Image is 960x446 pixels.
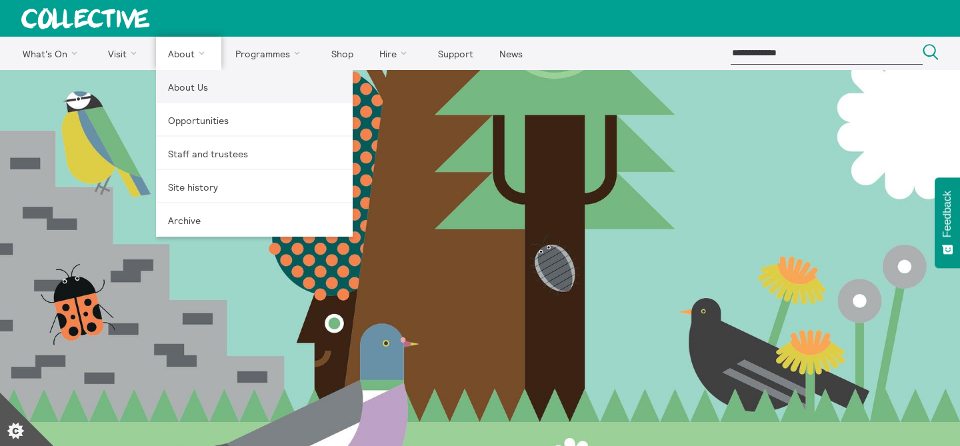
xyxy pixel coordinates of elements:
a: Staff and trustees [156,137,353,170]
button: Feedback - Show survey [935,177,960,268]
a: Support [426,37,485,70]
a: Site history [156,170,353,203]
a: Hire [368,37,424,70]
a: Programmes [224,37,317,70]
a: About Us [156,70,353,103]
a: Shop [319,37,365,70]
a: Opportunities [156,103,353,137]
a: What's On [11,37,94,70]
a: About [156,37,221,70]
a: Visit [97,37,154,70]
a: News [487,37,534,70]
span: Feedback [941,191,953,237]
a: Archive [156,203,353,237]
